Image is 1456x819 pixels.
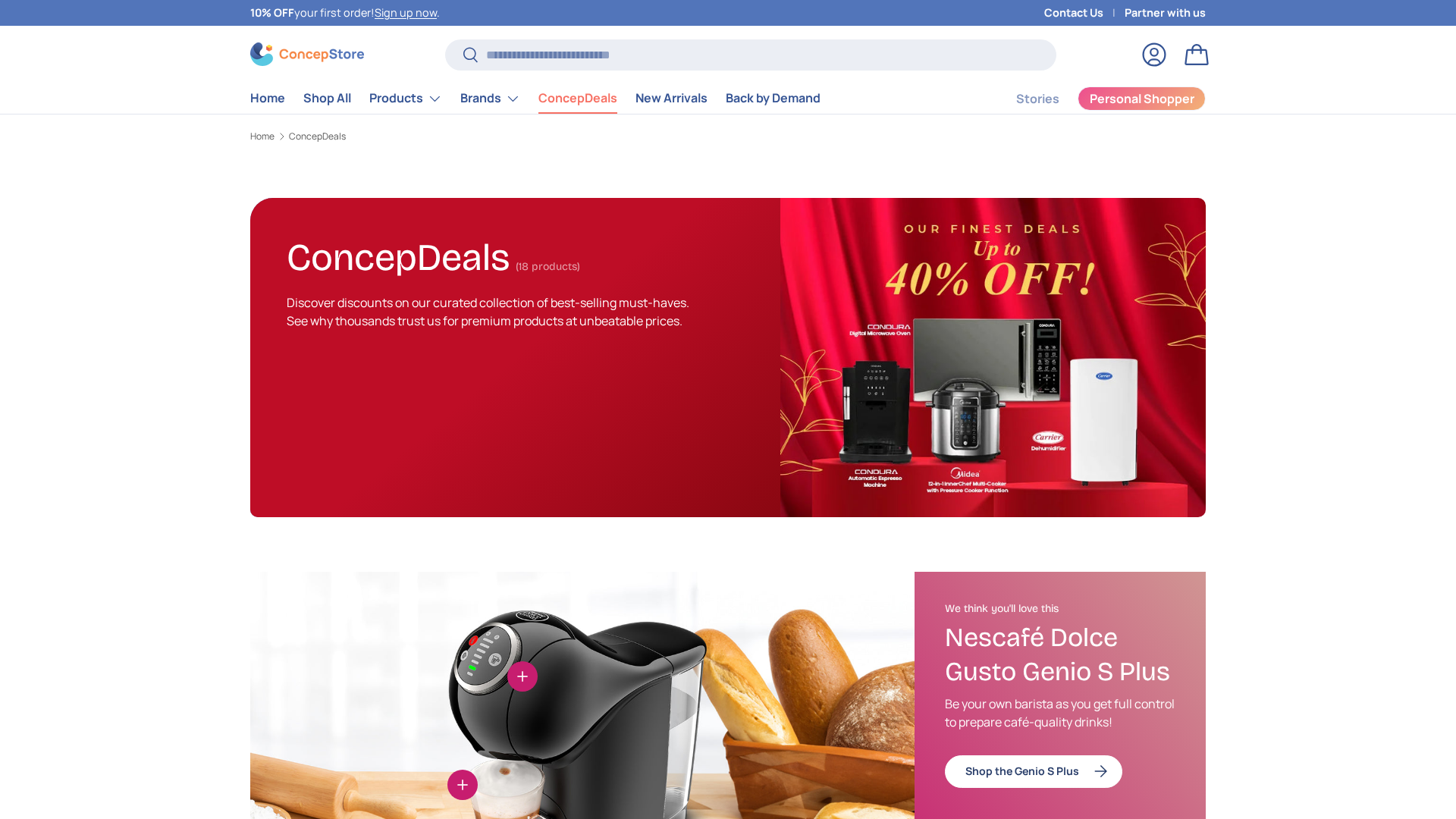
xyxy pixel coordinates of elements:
a: Sign up now [375,5,437,20]
a: Personal Shopper [1078,86,1206,111]
span: (18 products) [516,260,580,273]
h3: Nescafé Dolce Gusto Genio S Plus [945,621,1175,689]
a: New Arrivals [635,83,708,113]
span: Personal Shopper [1090,93,1194,105]
summary: Products [360,83,451,114]
a: Back by Demand [726,83,821,113]
summary: Brands [451,83,529,114]
nav: Primary [250,83,821,114]
a: Stories [1016,84,1059,114]
strong: 10% OFF [250,5,294,20]
a: ConcepDeals [289,132,346,141]
a: Home [250,83,285,113]
a: Shop the Genio S Plus [945,755,1122,788]
a: Products [369,83,442,114]
a: Contact Us [1044,5,1125,21]
a: Shop All [303,83,351,113]
img: ConcepDeals [780,198,1206,517]
p: Be your own barista as you get full control to prepare café-quality drinks! [945,695,1175,731]
h1: ConcepDeals [287,229,510,280]
nav: Secondary [980,83,1206,114]
a: ConcepDeals [538,83,617,113]
h2: We think you'll love this [945,602,1175,616]
nav: Breadcrumbs [250,130,1206,143]
a: Brands [460,83,520,114]
img: ConcepStore [250,42,364,66]
a: Home [250,132,275,141]
a: Partner with us [1125,5,1206,21]
span: Discover discounts on our curated collection of best-selling must-haves. See why thousands trust ... [287,294,689,329]
p: your first order! . [250,5,440,21]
